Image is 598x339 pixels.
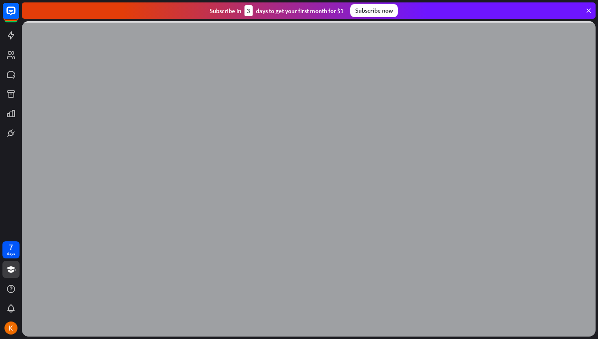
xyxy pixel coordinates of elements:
[9,243,13,251] div: 7
[210,5,344,16] div: Subscribe in days to get your first month for $1
[2,241,20,258] a: 7 days
[350,4,398,17] div: Subscribe now
[244,5,253,16] div: 3
[7,251,15,256] div: days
